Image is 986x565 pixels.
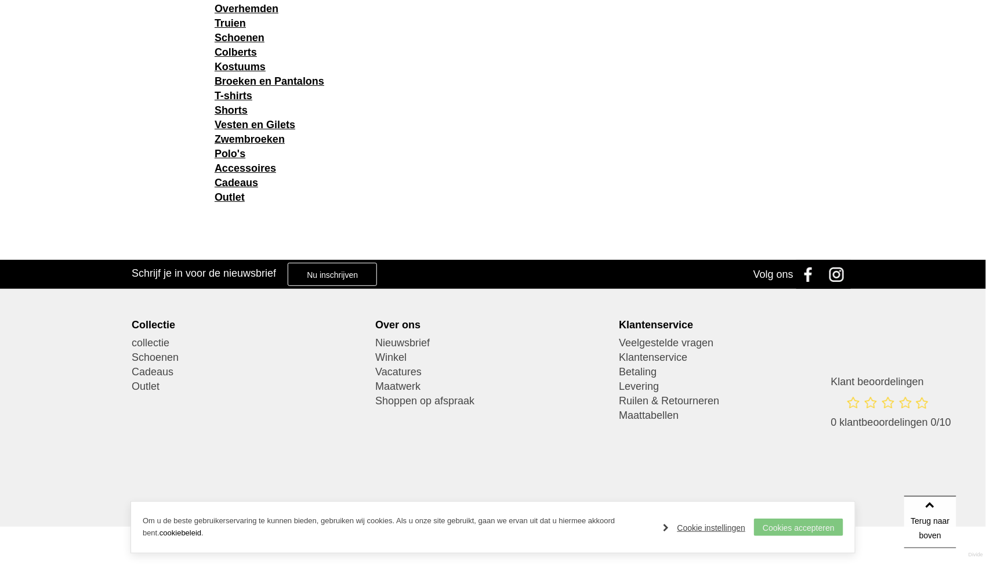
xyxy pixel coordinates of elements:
[215,148,245,160] a: Polo's
[831,375,951,388] h3: Klant beoordelingen
[831,416,951,428] span: 0 klantbeoordelingen 0/10
[796,260,825,289] a: Facebook
[215,17,246,29] a: Truien
[754,519,843,536] a: Cookies accepteren
[619,318,854,331] div: Klantenservice
[375,365,611,379] a: Vacatures
[132,318,367,331] div: Collectie
[215,46,257,58] a: Colberts
[143,515,652,539] p: Om u de beste gebruikerservaring te kunnen bieden, gebruiken wij cookies. Als u onze site gebruik...
[215,61,266,73] a: Kostuums
[159,528,201,537] a: cookiebeleid
[664,519,746,537] a: Cookie instellingen
[375,350,611,365] a: Winkel
[904,496,956,548] a: Terug naar boven
[215,90,252,102] a: T-shirts
[375,379,611,394] a: Maatwerk
[619,408,854,423] a: Maattabellen
[619,350,854,365] a: Klantenservice
[215,75,324,87] a: Broeken en Pantalons
[132,365,367,379] a: Cadeaus
[619,365,854,379] a: Betaling
[215,32,264,44] a: Schoenen
[619,336,854,350] a: Veelgestelde vragen
[753,260,793,289] div: Volg ons
[619,379,854,394] a: Levering
[215,177,258,189] a: Cadeaus
[132,267,276,280] h3: Schrijf je in voor de nieuwsbrief
[215,3,278,15] a: Overhemden
[215,162,276,174] a: Accessoires
[831,375,951,441] a: Klant beoordelingen 0 klantbeoordelingen 0/10
[132,336,367,350] a: collectie
[215,191,245,203] a: Outlet
[132,379,367,394] a: Outlet
[619,394,854,408] a: Ruilen & Retourneren
[132,350,367,365] a: Schoenen
[288,263,377,286] a: Nu inschrijven
[215,133,285,145] a: Zwembroeken
[825,260,854,289] a: Instagram
[215,119,295,131] a: Vesten en Gilets
[215,104,248,116] a: Shorts
[969,548,983,562] a: Divide
[375,394,611,408] a: Shoppen op afspraak
[375,318,611,331] div: Over ons
[375,336,611,350] a: Nieuwsbrief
